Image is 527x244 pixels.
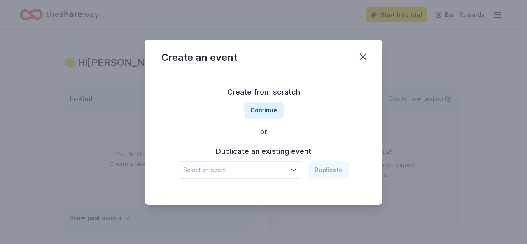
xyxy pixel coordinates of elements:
[161,51,237,64] div: Create an event
[178,161,303,179] button: Select an event
[244,102,284,119] button: Continue
[183,165,286,175] span: Select an event
[161,127,366,137] div: or
[178,145,349,158] h3: Duplicate an existing event
[161,86,366,99] h3: Create from scratch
